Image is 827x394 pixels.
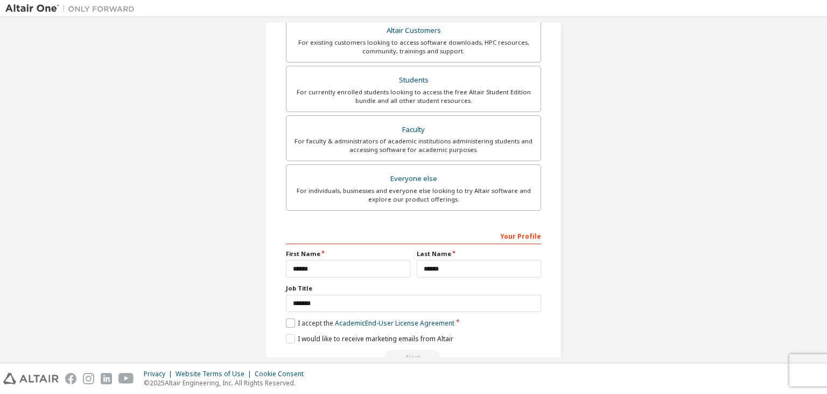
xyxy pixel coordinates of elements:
[118,373,134,384] img: youtube.svg
[293,186,534,204] div: For individuals, businesses and everyone else looking to try Altair software and explore our prod...
[417,250,541,258] label: Last Name
[65,373,76,384] img: facebook.svg
[3,373,59,384] img: altair_logo.svg
[293,171,534,186] div: Everyone else
[83,373,94,384] img: instagram.svg
[286,250,410,258] label: First Name
[144,378,310,388] p: © 2025 Altair Engineering, Inc. All Rights Reserved.
[286,319,454,328] label: I accept the
[293,38,534,56] div: For existing customers looking to access software downloads, HPC resources, community, trainings ...
[144,370,176,378] div: Privacy
[293,122,534,137] div: Faculty
[286,284,541,293] label: Job Title
[293,73,534,88] div: Students
[255,370,310,378] div: Cookie Consent
[286,334,453,343] label: I would like to receive marketing emails from Altair
[101,373,112,384] img: linkedin.svg
[286,350,541,366] div: Read and acccept EULA to continue
[293,137,534,154] div: For faculty & administrators of academic institutions administering students and accessing softwa...
[293,88,534,105] div: For currently enrolled students looking to access the free Altair Student Edition bundle and all ...
[335,319,454,328] a: Academic End-User License Agreement
[5,3,140,14] img: Altair One
[286,227,541,244] div: Your Profile
[176,370,255,378] div: Website Terms of Use
[293,23,534,38] div: Altair Customers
